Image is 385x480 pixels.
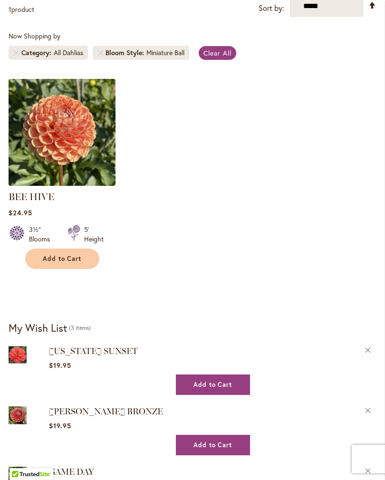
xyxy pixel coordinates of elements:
img: OREGON SUNSET [9,344,27,365]
span: Add to Cart [43,255,82,263]
iframe: Launch Accessibility Center [7,446,34,473]
strong: My Wish List [9,321,67,335]
button: Add to Cart [25,249,99,269]
span: 3 items [69,324,91,331]
a: BEE HIVE [9,191,54,202]
a: [US_STATE] SUNSET [49,346,138,356]
span: Clear All [203,48,231,58]
a: GAME DAY [49,467,94,477]
div: Miniature Ball [146,48,184,58]
a: Remove Category All Dahlias [13,50,19,56]
img: BEE HIVE [9,79,115,186]
span: Category [21,48,54,58]
a: [PERSON_NAME] BRONZE [49,406,163,417]
img: CORNEL BRONZE [9,404,27,426]
span: $19.95 [49,361,71,370]
p: product [9,2,34,17]
button: Add to Cart [176,374,250,395]
div: All Dahlias [54,48,83,58]
a: Clear All [199,46,236,60]
a: BEE HIVE [9,179,115,188]
span: Add to Cart [193,441,232,449]
div: 3½" Blooms [29,225,56,244]
span: Now Shopping by [9,31,60,40]
a: CORNEL BRONZE [9,404,27,428]
span: Bloom Style [106,48,146,58]
button: Add to Cart [176,435,250,455]
div: 5' Height [84,225,104,244]
span: Add to Cart [193,381,232,389]
a: OREGON SUNSET [9,344,27,367]
span: $24.95 [9,208,32,217]
a: Remove Bloom Style Miniature Ball [97,50,103,56]
span: $19.95 [49,421,71,430]
span: 1 [9,5,11,14]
